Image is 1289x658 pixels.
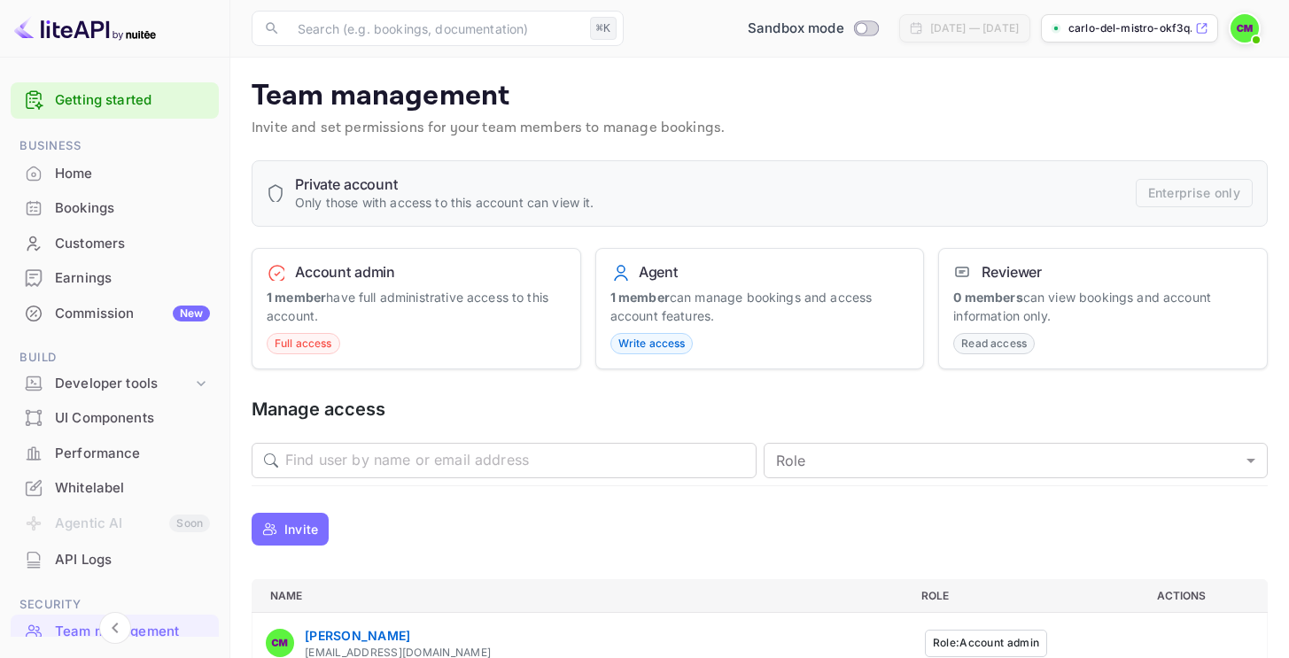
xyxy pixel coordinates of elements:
p: Team management [252,79,1268,114]
div: UI Components [11,401,219,436]
div: Developer tools [55,374,192,394]
div: ⌘K [590,17,617,40]
div: Getting started [11,82,219,119]
h6: Private account [295,175,594,193]
a: API Logs [11,543,219,576]
button: Role:Account admin [925,630,1047,657]
div: Commission [55,304,210,324]
span: Business [11,136,219,156]
div: CommissionNew [11,297,219,331]
div: Performance [55,444,210,464]
div: Earnings [11,261,219,296]
span: Full access [268,336,339,352]
strong: 0 members [953,290,1022,305]
a: Getting started [55,90,210,111]
span: Sandbox mode [748,19,844,39]
a: CommissionNew [11,297,219,329]
strong: 1 member [267,290,326,305]
p: Invite [284,520,318,538]
span: Read access [954,336,1034,352]
a: Customers [11,227,219,259]
a: UI Components [11,401,219,434]
span: Build [11,348,219,368]
input: Search (e.g. bookings, documentation) [287,11,583,46]
p: can view bookings and account information only. [953,288,1253,325]
div: Team management [55,622,210,642]
a: Bookings [11,191,219,224]
img: Carlo Del Mistro [1231,14,1259,43]
h6: Reviewer [982,263,1042,281]
a: Whitelabel [11,471,219,504]
div: API Logs [11,543,219,577]
p: carlo-del-mistro-okf3q... [1068,20,1192,36]
h5: Manage access [252,398,1268,422]
div: UI Components [55,408,210,429]
div: Developer tools [11,368,219,399]
p: can manage bookings and access account features. [610,288,910,325]
button: Invite [252,513,329,546]
div: Customers [11,227,219,261]
div: Customers [55,234,210,254]
h6: Account admin [295,263,395,281]
a: Team management [11,615,219,647]
div: Whitelabel [55,478,210,499]
div: Earnings [55,268,210,289]
div: [DATE] — [DATE] [930,20,1019,36]
div: Home [11,157,219,191]
div: Bookings [11,191,219,226]
p: have full administrative access to this account. [267,288,566,325]
img: LiteAPI logo [14,14,156,43]
p: Invite and set permissions for your team members to manage bookings. [252,118,1268,139]
div: Performance [11,437,219,471]
a: Performance [11,437,219,469]
div: Bookings [55,198,210,219]
button: Collapse navigation [99,612,131,644]
div: Team management [11,615,219,649]
div: [PERSON_NAME] [305,626,491,645]
div: API Logs [55,550,210,570]
div: New [173,306,210,321]
th: Actions [1143,579,1268,612]
h6: Agent [639,263,678,281]
a: Home [11,157,219,190]
div: Switch to Production mode [741,19,885,39]
p: Only those with access to this account can view it. [295,193,594,212]
div: Whitelabel [11,471,219,506]
img: Carlo Del Mistro [266,629,294,657]
a: Earnings [11,261,219,294]
th: Role [907,579,1143,612]
strong: 1 member [610,290,670,305]
span: Security [11,595,219,615]
span: Write access [611,336,693,352]
div: Home [55,164,210,184]
th: Name [252,579,907,612]
input: Find user by name or email address [285,443,757,478]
